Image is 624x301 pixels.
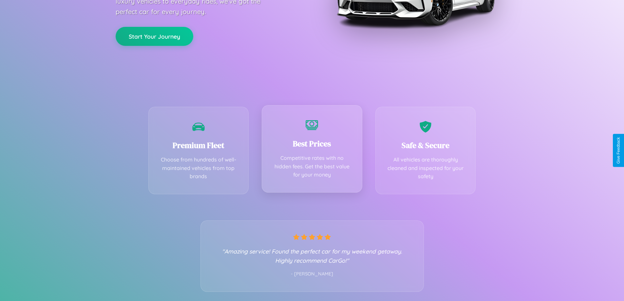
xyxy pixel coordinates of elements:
p: Competitive rates with no hidden fees. Get the best value for your money [272,154,352,179]
p: All vehicles are thoroughly cleaned and inspected for your safety [386,156,466,181]
h3: Safe & Secure [386,140,466,151]
div: Give Feedback [616,137,621,164]
p: "Amazing service! Found the perfect car for my weekend getaway. Highly recommend CarGo!" [214,247,410,265]
button: Start Your Journey [116,27,193,46]
p: Choose from hundreds of well-maintained vehicles from top brands [159,156,239,181]
h3: Best Prices [272,138,352,149]
p: - [PERSON_NAME] [214,270,410,278]
h3: Premium Fleet [159,140,239,151]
